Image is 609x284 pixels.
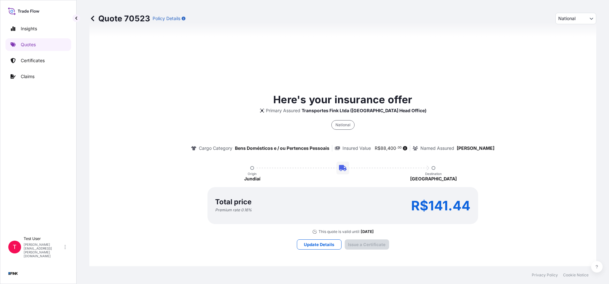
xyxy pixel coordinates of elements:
[555,13,596,24] button: Policy Type
[532,273,558,278] a: Privacy Policy
[457,145,494,151] p: [PERSON_NAME]
[215,208,252,213] p: Premium rate 0.16 %
[331,120,355,130] div: National
[348,241,386,248] p: Issue a Certificate
[319,229,359,234] p: This quote is valid until
[375,146,380,150] span: R$
[361,229,374,234] p: [DATE]
[21,41,36,48] p: Quotes
[199,145,232,151] p: Cargo Category
[89,13,150,24] p: Quote 70523
[380,146,386,150] span: 88
[386,146,387,150] span: ,
[266,107,300,114] p: Primary Assured
[5,70,71,83] a: Claims
[5,22,71,35] a: Insights
[398,147,402,149] span: 00
[302,107,426,114] p: Transportes Fink Ltda ([GEOGRAPHIC_DATA] Head Office)
[21,25,37,32] p: Insights
[5,54,71,67] a: Certificates
[558,15,575,22] span: National
[21,57,45,64] p: Certificates
[387,146,396,150] span: 400
[13,244,17,250] span: T
[24,243,63,258] p: [PERSON_NAME][EMAIL_ADDRESS][PERSON_NAME][DOMAIN_NAME]
[235,145,329,151] p: Bens Domésticos e / ou Pertences Pessoais
[215,199,252,205] p: Total price
[342,145,371,151] p: Insured Value
[345,239,389,250] button: Issue a Certificate
[248,172,257,176] p: Origin
[411,200,470,211] p: R$141.44
[244,176,260,182] p: Jundiaí
[297,239,342,250] button: Update Details
[153,15,180,22] p: Policy Details
[425,172,442,176] p: Destination
[273,92,412,107] p: Here's your insurance offer
[396,147,397,149] span: .
[5,38,71,51] a: Quotes
[21,73,34,80] p: Claims
[24,236,63,241] p: Test User
[563,273,589,278] a: Cookie Notice
[304,241,334,248] p: Update Details
[420,145,454,151] p: Named Assured
[410,176,457,182] p: [GEOGRAPHIC_DATA]
[8,268,18,279] img: organization-logo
